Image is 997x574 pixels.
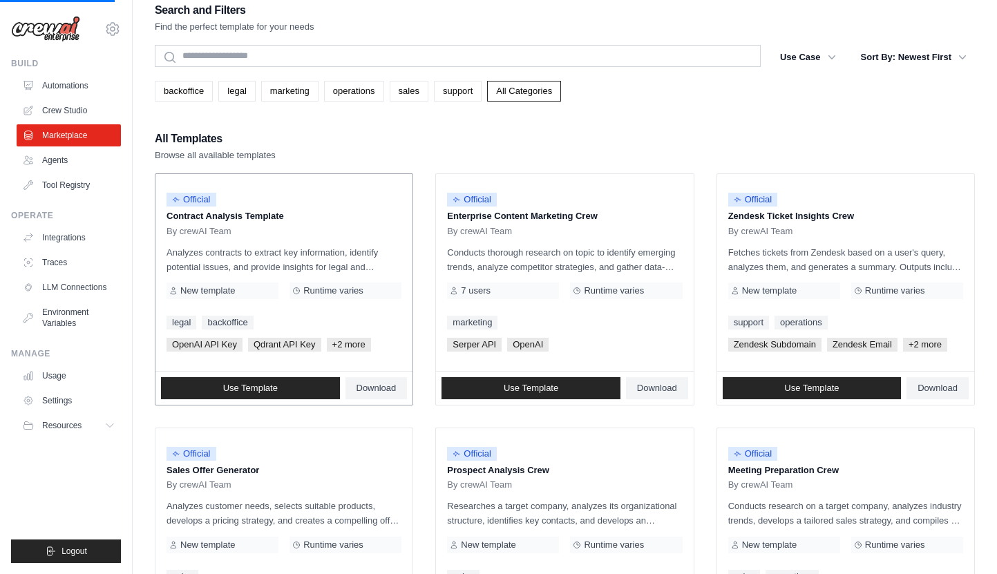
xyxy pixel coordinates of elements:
[11,210,121,221] div: Operate
[11,539,121,563] button: Logout
[61,546,87,557] span: Logout
[303,539,363,551] span: Runtime varies
[345,377,408,399] a: Download
[17,301,121,334] a: Environment Variables
[390,81,428,102] a: sales
[723,377,902,399] a: Use Template
[223,383,278,394] span: Use Template
[261,81,319,102] a: marketing
[167,316,196,329] a: legal
[906,377,969,399] a: Download
[865,285,925,296] span: Runtime varies
[167,447,216,461] span: Official
[17,365,121,387] a: Usage
[441,377,620,399] a: Use Template
[167,463,401,477] p: Sales Offer Generator
[167,226,231,237] span: By crewAI Team
[728,447,778,461] span: Official
[728,499,963,528] p: Conducts research on a target company, analyzes industry trends, develops a tailored sales strate...
[461,285,491,296] span: 7 users
[17,390,121,412] a: Settings
[248,338,321,352] span: Qdrant API Key
[167,338,243,352] span: OpenAI API Key
[584,539,644,551] span: Runtime varies
[202,316,253,329] a: backoffice
[155,129,276,149] h2: All Templates
[637,383,677,394] span: Download
[853,45,975,70] button: Sort By: Newest First
[742,285,797,296] span: New template
[17,124,121,146] a: Marketplace
[17,251,121,274] a: Traces
[447,209,682,223] p: Enterprise Content Marketing Crew
[167,499,401,528] p: Analyzes customer needs, selects suitable products, develops a pricing strategy, and creates a co...
[324,81,384,102] a: operations
[434,81,482,102] a: support
[155,149,276,162] p: Browse all available templates
[772,45,844,70] button: Use Case
[447,226,512,237] span: By crewAI Team
[447,338,502,352] span: Serper API
[180,539,235,551] span: New template
[728,209,963,223] p: Zendesk Ticket Insights Crew
[447,479,512,490] span: By crewAI Team
[487,81,561,102] a: All Categories
[17,276,121,298] a: LLM Connections
[728,463,963,477] p: Meeting Preparation Crew
[11,58,121,69] div: Build
[461,539,515,551] span: New template
[584,285,644,296] span: Runtime varies
[167,245,401,274] p: Analyzes contracts to extract key information, identify potential issues, and provide insights fo...
[357,383,397,394] span: Download
[303,285,363,296] span: Runtime varies
[865,539,925,551] span: Runtime varies
[447,193,497,207] span: Official
[11,16,80,42] img: Logo
[728,193,778,207] span: Official
[42,420,82,431] span: Resources
[507,338,549,352] span: OpenAI
[827,338,898,352] span: Zendesk Email
[17,414,121,437] button: Resources
[17,75,121,97] a: Automations
[17,149,121,171] a: Agents
[167,209,401,223] p: Contract Analysis Template
[17,227,121,249] a: Integrations
[167,479,231,490] span: By crewAI Team
[167,193,216,207] span: Official
[728,226,793,237] span: By crewAI Team
[775,316,828,329] a: operations
[903,338,947,352] span: +2 more
[447,316,497,329] a: marketing
[17,99,121,122] a: Crew Studio
[11,348,121,359] div: Manage
[161,377,340,399] a: Use Template
[447,447,497,461] span: Official
[447,245,682,274] p: Conducts thorough research on topic to identify emerging trends, analyze competitor strategies, a...
[155,20,314,34] p: Find the perfect template for your needs
[327,338,371,352] span: +2 more
[728,316,769,329] a: support
[728,479,793,490] span: By crewAI Team
[728,338,822,352] span: Zendesk Subdomain
[17,174,121,196] a: Tool Registry
[447,499,682,528] p: Researches a target company, analyzes its organizational structure, identifies key contacts, and ...
[742,539,797,551] span: New template
[218,81,255,102] a: legal
[155,81,213,102] a: backoffice
[626,377,688,399] a: Download
[180,285,235,296] span: New template
[155,1,314,20] h2: Search and Filters
[918,383,958,394] span: Download
[504,383,558,394] span: Use Template
[728,245,963,274] p: Fetches tickets from Zendesk based on a user's query, analyzes them, and generates a summary. Out...
[784,383,839,394] span: Use Template
[447,463,682,477] p: Prospect Analysis Crew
